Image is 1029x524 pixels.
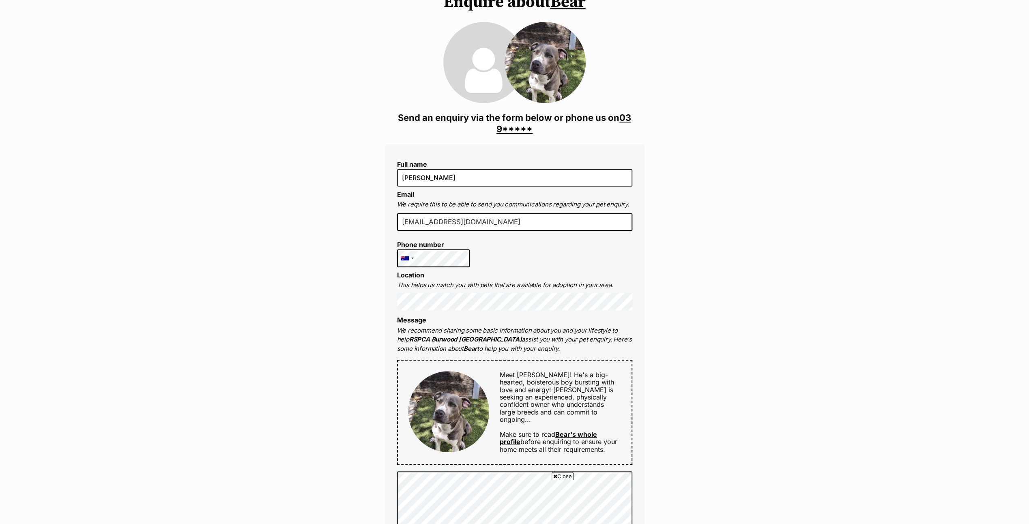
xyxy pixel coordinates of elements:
iframe: Advertisement [367,483,662,520]
label: Phone number [397,241,470,248]
a: Bear's whole profile [500,430,597,446]
label: Message [397,316,426,324]
label: Full name [397,161,632,168]
img: Bear [408,371,489,452]
div: Make sure to read before enquiring to ensure your home meets all their requirements. [489,371,621,453]
input: E.g. Jimmy Chew [397,169,632,186]
p: We require this to be able to send you communications regarding your pet enquiry. [397,200,632,209]
h3: Send an enquiry via the form below or phone us on [385,112,644,135]
label: Email [397,190,414,198]
span: Close [552,472,574,480]
div: Australia: +61 [397,250,416,267]
strong: Bear [464,345,477,352]
p: We recommend sharing some basic information about you and your lifestyle to help assist you with ... [397,326,632,354]
span: Meet [PERSON_NAME]! He's a big-hearted, boisterous boy bursting with love and energy! [PERSON_NAM... [500,371,614,423]
label: Location [397,271,424,279]
p: This helps us match you with pets that are available for adoption in your area. [397,281,632,290]
strong: RSPCA Burwood [GEOGRAPHIC_DATA] [409,335,522,343]
img: Bear [505,22,586,103]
